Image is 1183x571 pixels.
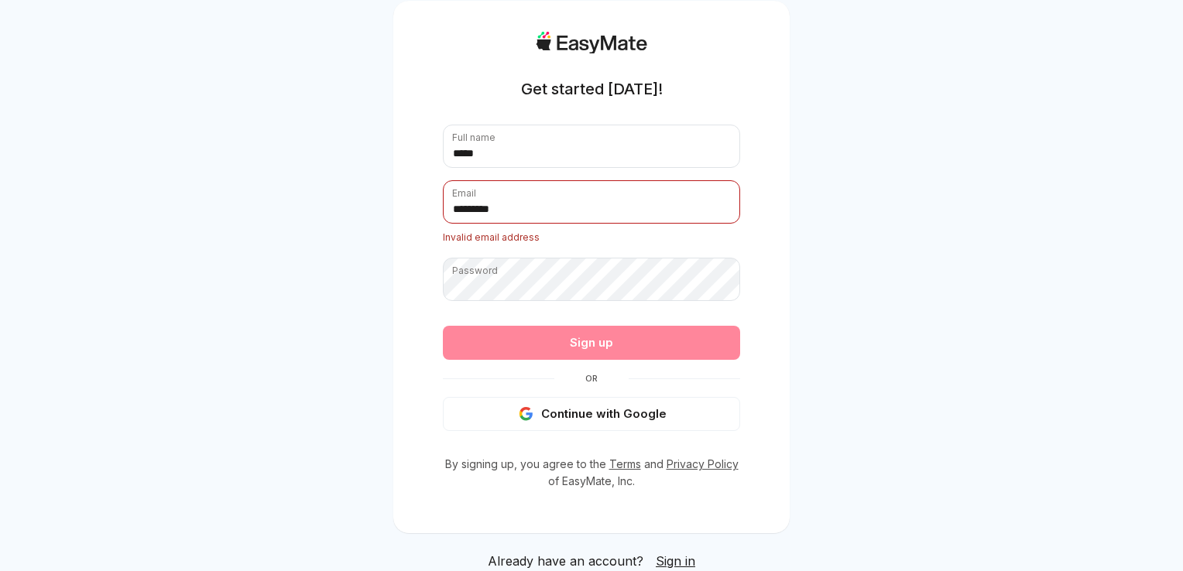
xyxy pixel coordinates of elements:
p: By signing up, you agree to the and of EasyMate, Inc. [443,456,740,490]
button: Continue with Google [443,397,740,431]
h1: Get started [DATE]! [521,78,663,100]
a: Terms [609,457,641,470]
span: Sign in [656,553,695,569]
a: Sign in [656,552,695,570]
p: Invalid email address [443,230,740,245]
a: Privacy Policy [667,457,739,470]
span: Already have an account? [488,552,643,570]
span: Or [554,372,629,385]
